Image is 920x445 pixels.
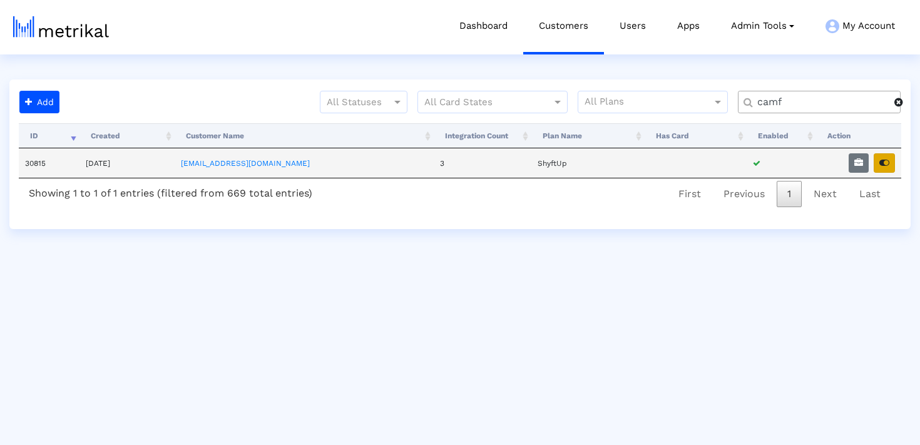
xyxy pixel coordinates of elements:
[181,159,310,168] a: [EMAIL_ADDRESS][DOMAIN_NAME]
[777,181,802,207] a: 1
[816,123,901,148] th: Action
[849,181,891,207] a: Last
[645,123,747,148] th: Has Card: activate to sort column ascending
[424,95,538,111] input: All Card States
[803,181,847,207] a: Next
[668,181,712,207] a: First
[434,123,531,148] th: Integration Count: activate to sort column ascending
[713,181,775,207] a: Previous
[79,148,175,178] td: [DATE]
[434,148,531,178] td: 3
[19,91,59,113] button: Add
[79,123,175,148] th: Created: activate to sort column ascending
[585,95,714,111] input: All Plans
[13,16,109,38] img: metrical-logo-light.png
[825,19,839,33] img: my-account-menu-icon.png
[19,148,79,178] td: 30815
[747,123,816,148] th: Enabled: activate to sort column ascending
[531,123,645,148] th: Plan Name: activate to sort column ascending
[19,178,322,204] div: Showing 1 to 1 of 1 entries (filtered from 669 total entries)
[749,96,894,109] input: Customer Name
[531,148,645,178] td: ShyftUp
[19,123,79,148] th: ID: activate to sort column ascending
[175,123,434,148] th: Customer Name: activate to sort column ascending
